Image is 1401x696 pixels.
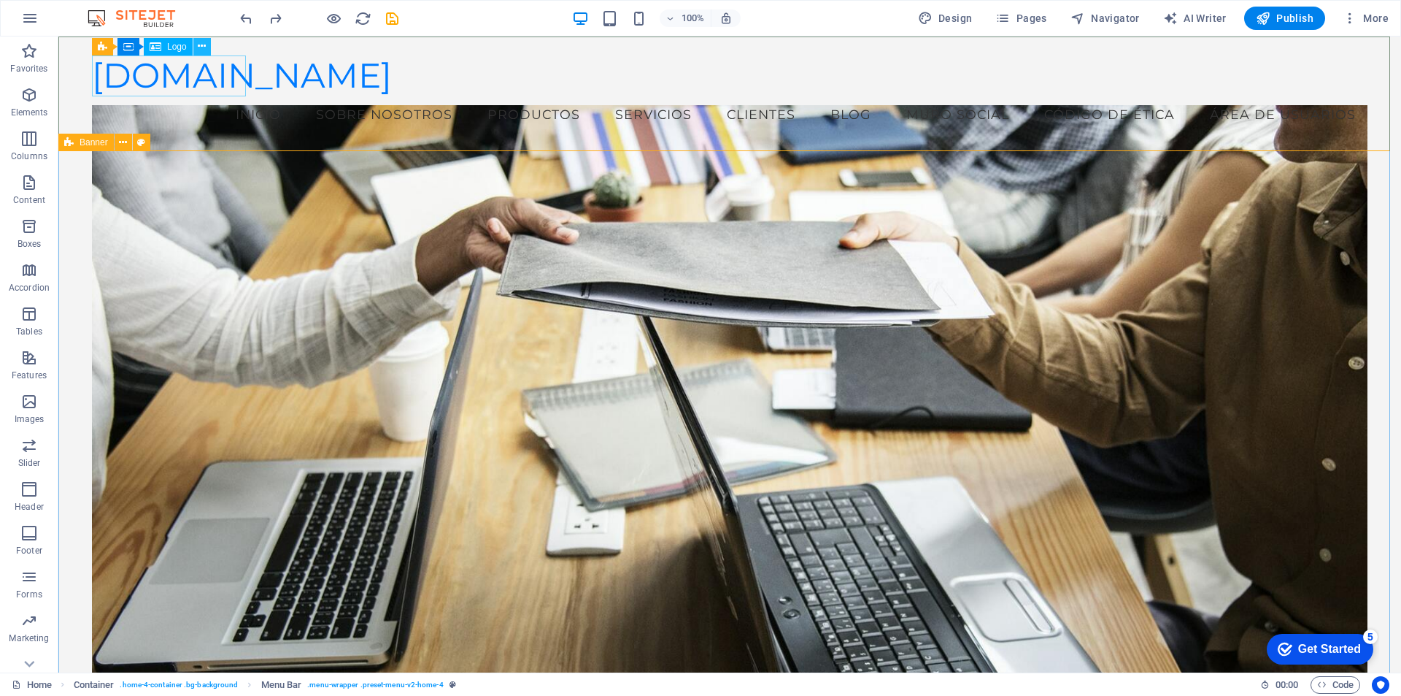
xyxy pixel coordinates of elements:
nav: breadcrumb [74,676,456,694]
p: Header [15,501,44,513]
span: : [1286,679,1288,690]
p: Images [15,413,45,425]
span: Click to select. Double-click to edit [261,676,302,694]
p: Features [12,370,47,381]
p: Boxes [18,238,42,250]
button: Usercentrics [1372,676,1389,694]
p: Slider [18,457,41,469]
button: Navigator [1065,7,1146,30]
p: Accordion [9,282,50,294]
span: Click to select. Double-click to edit [74,676,115,694]
span: Navigator [1070,11,1140,26]
button: 100% [660,9,711,27]
p: Marketing [9,632,49,644]
span: Code [1317,676,1354,694]
p: Tables [16,326,42,337]
button: AI Writer [1157,7,1232,30]
span: AI Writer [1163,11,1227,26]
i: Redo: Change logo type (Ctrl+Y, ⌘+Y) [267,10,284,27]
span: . menu-wrapper .preset-menu-v2-home-4 [307,676,443,694]
p: Forms [16,589,42,600]
button: Publish [1244,7,1325,30]
i: Save (Ctrl+S) [384,10,401,27]
p: Elements [11,107,48,118]
p: Favorites [10,63,47,74]
img: Editor Logo [84,9,193,27]
button: More [1337,7,1394,30]
button: Design [912,7,979,30]
div: Get Started 5 items remaining, 0% complete [8,7,115,38]
button: Click here to leave preview mode and continue editing [325,9,342,27]
i: Undo: Change text (Ctrl+Z) [238,10,255,27]
div: Design (Ctrl+Alt+Y) [912,7,979,30]
p: Content [13,194,45,206]
span: 00 00 [1275,676,1298,694]
p: Columns [11,150,47,162]
span: Logo [167,42,187,51]
button: redo [266,9,284,27]
button: Code [1311,676,1360,694]
button: save [383,9,401,27]
span: . home-4-container .bg-background [120,676,238,694]
a: Click to cancel selection. Double-click to open Pages [12,676,52,694]
span: More [1343,11,1389,26]
span: Design [918,11,973,26]
span: Banner [80,138,108,147]
i: This element is a customizable preset [449,681,456,689]
button: Pages [989,7,1052,30]
button: undo [237,9,255,27]
div: Get Started [39,16,102,29]
span: Pages [995,11,1046,26]
h6: Session time [1260,676,1299,694]
h6: 100% [682,9,705,27]
i: On resize automatically adjust zoom level to fit chosen device. [719,12,733,25]
p: Footer [16,545,42,557]
span: Publish [1256,11,1313,26]
div: 5 [104,3,119,18]
button: reload [354,9,371,27]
